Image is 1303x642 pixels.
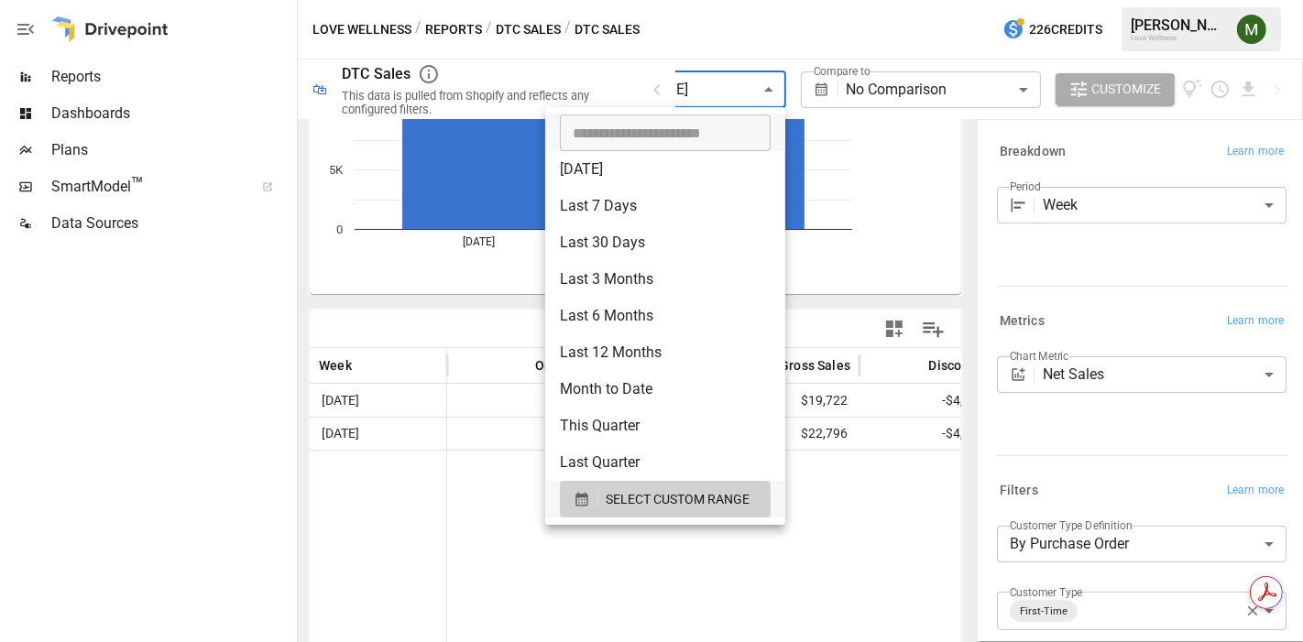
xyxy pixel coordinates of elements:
li: Last Quarter [545,444,785,481]
li: Last 30 Days [545,224,785,261]
li: This Quarter [545,408,785,444]
li: Last 12 Months [545,334,785,371]
li: Month to Date [545,371,785,408]
li: Last 7 Days [545,188,785,224]
li: Last 3 Months [545,261,785,298]
button: SELECT CUSTOM RANGE [560,481,771,517]
li: [DATE] [545,151,785,188]
span: SELECT CUSTOM RANGE [606,488,750,511]
li: Last 6 Months [545,298,785,334]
